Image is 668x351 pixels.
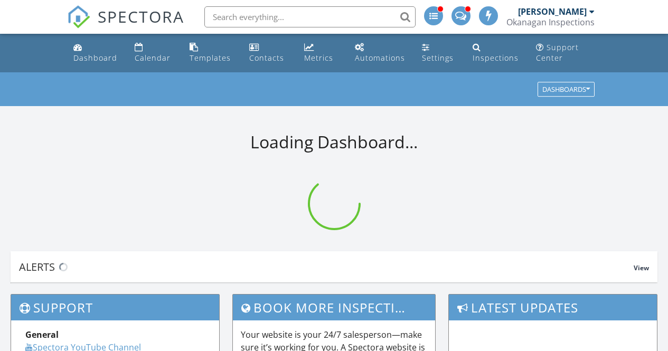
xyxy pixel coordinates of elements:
span: SPECTORA [98,5,184,27]
span: View [634,263,649,272]
div: Dashboards [542,86,590,93]
a: Support Center [532,38,599,68]
a: Contacts [245,38,291,68]
a: Metrics [300,38,342,68]
div: Automations [355,53,405,63]
a: Automations (Advanced) [351,38,410,68]
h3: Latest Updates [449,295,657,320]
a: Dashboard [69,38,123,68]
a: Inspections [468,38,523,68]
button: Dashboards [538,82,595,97]
div: Inspections [473,53,519,63]
img: The Best Home Inspection Software - Spectora [67,5,90,29]
h3: Support [11,295,219,320]
div: Calendar [135,53,171,63]
a: SPECTORA [67,14,184,36]
div: Support Center [536,42,579,63]
div: Templates [190,53,231,63]
a: Calendar [130,38,177,68]
a: Settings [418,38,460,68]
div: Dashboard [73,53,117,63]
a: Templates [185,38,237,68]
strong: General [25,329,59,340]
div: Contacts [249,53,284,63]
div: Alerts [19,260,634,274]
div: [PERSON_NAME] [518,6,587,17]
input: Search everything... [204,6,416,27]
div: Metrics [304,53,333,63]
h3: Book More Inspections [233,295,435,320]
div: Settings [422,53,454,63]
div: Okanagan Inspections [506,17,595,27]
